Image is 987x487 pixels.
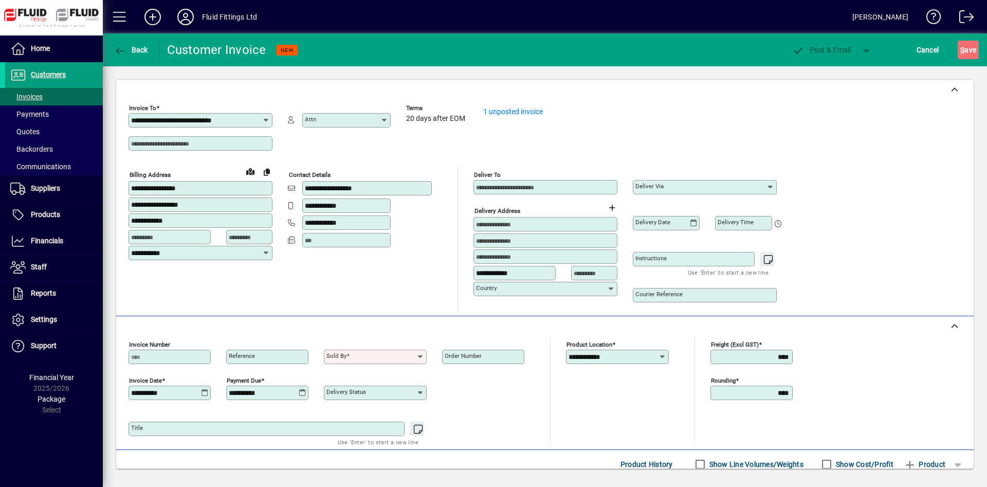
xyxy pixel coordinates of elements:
span: Back [114,46,148,54]
span: Product [904,456,945,473]
a: Logout [952,2,974,35]
button: Post & Email [787,41,856,59]
mat-label: Order number [445,352,482,359]
span: S [960,46,964,54]
a: Knowledge Base [919,2,941,35]
span: Customers [31,70,66,79]
mat-label: Invoice number [129,341,170,348]
span: Home [31,44,50,52]
a: View on map [242,163,259,179]
a: Reports [5,281,103,306]
span: Financials [31,237,63,245]
a: Support [5,333,103,359]
mat-label: Deliver To [474,171,501,178]
span: NEW [281,47,294,53]
span: Suppliers [31,184,60,192]
a: Communications [5,158,103,175]
mat-hint: Use 'Enter' to start a new line [688,266,769,278]
a: Financials [5,228,103,254]
button: Product History [616,455,677,474]
a: Settings [5,307,103,333]
button: Choose address [604,200,620,216]
mat-label: Delivery date [635,219,670,226]
span: Quotes [10,128,40,136]
mat-label: Product location [566,341,612,348]
mat-label: Title [131,424,143,431]
span: Terms [406,105,468,112]
span: Support [31,341,57,350]
span: Financial Year [29,373,74,382]
button: Add [136,8,169,26]
mat-label: Invoice To [129,104,156,112]
span: Payments [10,110,49,118]
span: Backorders [10,145,53,153]
button: Cancel [914,41,942,59]
mat-label: Rounding [711,377,736,384]
mat-label: Freight (excl GST) [711,341,759,348]
a: 1 unposted invoice [483,107,543,116]
div: Customer Invoice [167,42,266,58]
mat-label: Delivery status [326,388,366,395]
span: ost & Email [792,46,851,54]
a: Invoices [5,88,103,105]
a: Backorders [5,140,103,158]
a: Products [5,202,103,228]
mat-label: Instructions [635,255,667,262]
mat-label: Invoice date [129,377,162,384]
a: Payments [5,105,103,123]
button: Copy to Delivery address [259,164,275,180]
app-page-header-button: Back [103,41,159,59]
span: Staff [31,263,47,271]
mat-label: Delivery time [718,219,754,226]
a: Suppliers [5,176,103,202]
span: Package [38,395,65,403]
span: Invoices [10,93,43,101]
div: [PERSON_NAME] [852,9,908,25]
button: Back [111,41,151,59]
mat-label: Deliver via [635,183,664,190]
span: Communications [10,163,71,171]
button: Product [899,455,951,474]
a: Quotes [5,123,103,140]
label: Show Cost/Profit [834,459,893,470]
span: Settings [31,315,57,323]
mat-label: Attn [305,116,316,123]
a: Home [5,36,103,62]
mat-label: Courier Reference [635,291,683,298]
div: Fluid Fittings Ltd [202,9,257,25]
a: Staff [5,255,103,280]
mat-label: Sold by [326,352,346,359]
button: Save [958,41,979,59]
mat-label: Country [476,284,497,292]
span: Products [31,210,60,219]
button: Profile [169,8,202,26]
span: Reports [31,289,56,297]
mat-label: Payment due [227,377,261,384]
span: Product History [620,456,673,473]
mat-label: Reference [229,352,255,359]
span: Cancel [917,42,939,58]
span: ave [960,42,976,58]
label: Show Line Volumes/Weights [707,459,803,470]
span: 20 days after EOM [406,115,465,123]
mat-hint: Use 'Enter' to start a new line [338,436,418,448]
span: P [810,46,814,54]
